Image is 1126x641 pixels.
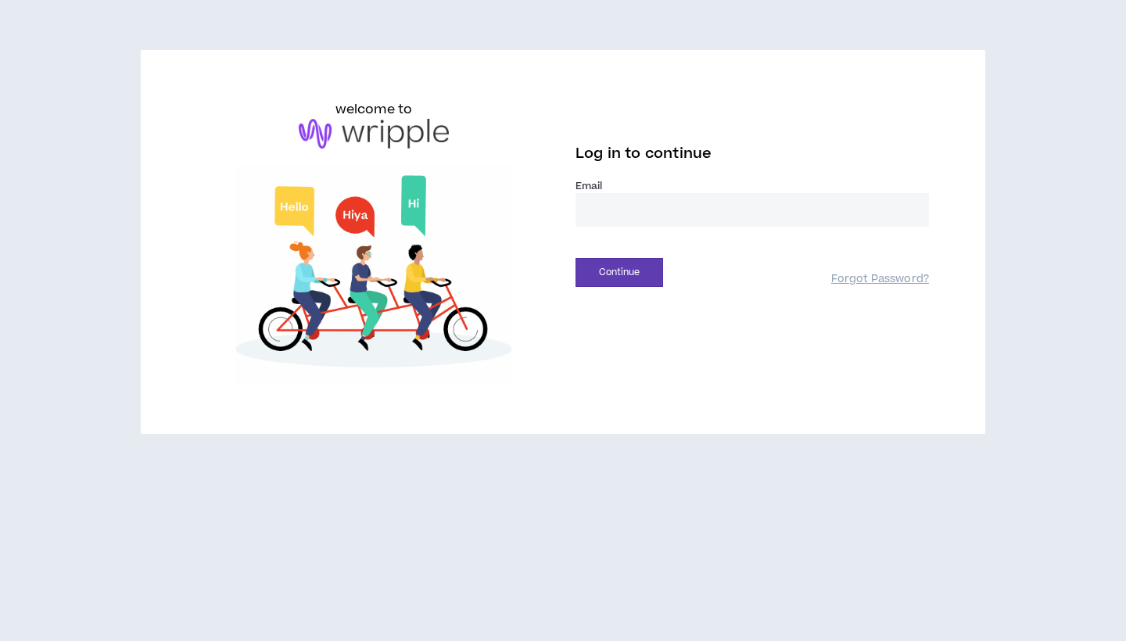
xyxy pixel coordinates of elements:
img: logo-brand.png [299,119,449,149]
h6: welcome to [335,100,413,119]
a: Forgot Password? [831,272,929,287]
button: Continue [576,258,663,287]
img: Welcome to Wripple [197,164,550,385]
label: Email [576,179,929,193]
span: Log in to continue [576,144,712,163]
